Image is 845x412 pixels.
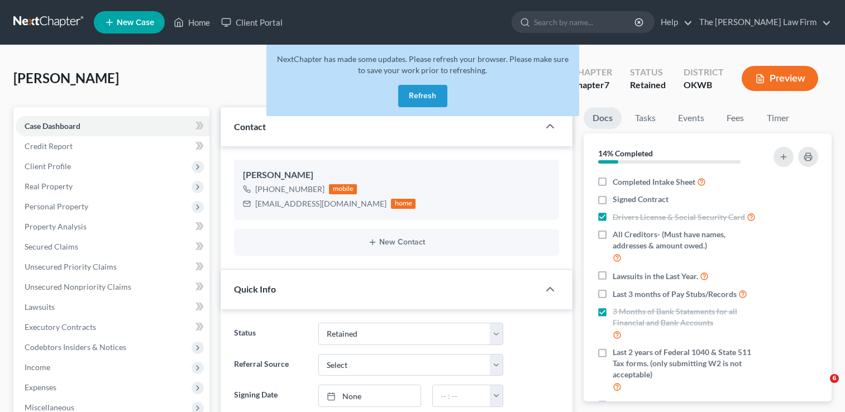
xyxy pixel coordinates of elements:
[398,85,447,107] button: Refresh
[25,403,74,412] span: Miscellaneous
[13,70,119,86] span: [PERSON_NAME]
[571,66,612,79] div: Chapter
[613,271,698,282] span: Lawsuits in the Last Year.
[25,322,96,332] span: Executory Contracts
[16,116,209,136] a: Case Dashboard
[613,347,760,380] span: Last 2 years of Federal 1040 & State 511 Tax forms. (only submitting W2 is not acceptable)
[571,79,612,92] div: Chapter
[329,184,357,194] div: mobile
[25,141,73,151] span: Credit Report
[613,289,737,300] span: Last 3 months of Pay Stubs/Records
[718,107,753,129] a: Fees
[25,282,131,291] span: Unsecured Nonpriority Claims
[626,107,665,129] a: Tasks
[613,176,695,188] span: Completed Intake Sheet
[16,317,209,337] a: Executory Contracts
[243,169,550,182] div: [PERSON_NAME]
[25,382,56,392] span: Expenses
[613,306,760,328] span: 3 Months of Bank Statements for all Financial and Bank Accounts
[16,237,209,257] a: Secured Claims
[694,12,831,32] a: The [PERSON_NAME] Law Firm
[25,342,126,352] span: Codebtors Insiders & Notices
[25,302,55,312] span: Lawsuits
[228,385,312,407] label: Signing Date
[830,374,839,383] span: 6
[16,277,209,297] a: Unsecured Nonpriority Claims
[25,362,50,372] span: Income
[243,238,550,247] button: New Contact
[598,148,653,158] strong: 14% Completed
[807,374,834,401] iframe: Intercom live chat
[234,121,266,132] span: Contact
[16,136,209,156] a: Credit Report
[669,107,713,129] a: Events
[604,79,609,90] span: 7
[25,202,88,211] span: Personal Property
[758,107,798,129] a: Timer
[613,400,737,411] span: Real Property Deeds and Mortgages
[25,161,71,171] span: Client Profile
[16,257,209,277] a: Unsecured Priority Claims
[25,242,78,251] span: Secured Claims
[630,79,666,92] div: Retained
[234,284,276,294] span: Quick Info
[25,181,73,191] span: Real Property
[319,385,421,406] a: None
[16,297,209,317] a: Lawsuits
[216,12,288,32] a: Client Portal
[613,229,760,251] span: All Creditors- (Must have names, addresses & amount owed.)
[255,184,324,195] div: [PHONE_NUMBER]
[433,385,490,406] input: -- : --
[277,54,569,75] span: NextChapter has made some updates. Please refresh your browser. Please make sure to save your wor...
[684,66,724,79] div: District
[228,354,312,376] label: Referral Source
[613,212,745,223] span: Drivers License & Social Security Card
[117,18,154,27] span: New Case
[613,194,669,205] span: Signed Contract
[534,12,636,32] input: Search by name...
[655,12,693,32] a: Help
[168,12,216,32] a: Home
[391,199,416,209] div: home
[630,66,666,79] div: Status
[16,217,209,237] a: Property Analysis
[584,107,622,129] a: Docs
[255,198,386,209] div: [EMAIL_ADDRESS][DOMAIN_NAME]
[228,323,312,345] label: Status
[25,262,117,271] span: Unsecured Priority Claims
[25,121,80,131] span: Case Dashboard
[25,222,87,231] span: Property Analysis
[742,66,818,91] button: Preview
[684,79,724,92] div: OKWB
